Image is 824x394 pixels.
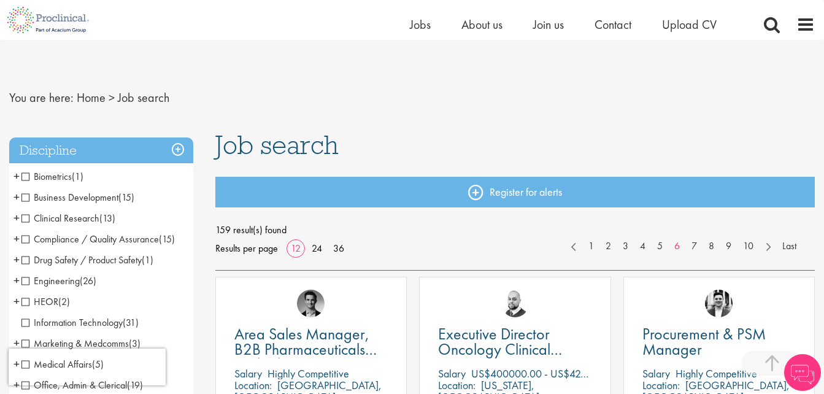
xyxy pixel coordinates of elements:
[215,239,278,258] span: Results per page
[129,337,141,350] span: (3)
[9,137,193,164] h3: Discipline
[662,17,717,33] a: Upload CV
[737,239,760,253] a: 10
[234,378,272,392] span: Location:
[668,239,686,253] a: 6
[13,250,20,269] span: +
[438,326,591,357] a: Executive Director Oncology Clinical Development
[142,253,153,266] span: (1)
[784,354,821,391] img: Chatbot
[21,274,80,287] span: Engineering
[77,90,106,106] a: breadcrumb link
[13,334,20,352] span: +
[501,290,529,317] img: Vikram Nadgir
[13,209,20,227] span: +
[9,349,166,385] iframe: reCAPTCHA
[21,212,99,225] span: Clinical Research
[582,239,600,253] a: 1
[297,290,325,317] img: Max Slevogt
[642,323,766,360] span: Procurement & PSM Manager
[705,290,733,317] img: Edward Little
[776,239,803,253] a: Last
[21,337,129,350] span: Marketing & Medcomms
[21,253,153,266] span: Drug Safety / Product Safety
[13,292,20,311] span: +
[634,239,652,253] a: 4
[21,212,115,225] span: Clinical Research
[234,366,262,380] span: Salary
[234,326,388,357] a: Area Sales Manager, B2B Pharmaceuticals (m/w/d)
[234,323,377,375] span: Area Sales Manager, B2B Pharmaceuticals (m/w/d)
[268,366,349,380] p: Highly Competitive
[410,17,431,33] a: Jobs
[13,230,20,248] span: +
[685,239,703,253] a: 7
[642,366,670,380] span: Salary
[215,221,815,239] span: 159 result(s) found
[307,242,326,255] a: 24
[118,191,134,204] span: (15)
[21,233,175,245] span: Compliance / Quality Assurance
[58,295,70,308] span: (2)
[21,191,134,204] span: Business Development
[109,90,115,106] span: >
[617,239,634,253] a: 3
[21,253,142,266] span: Drug Safety / Product Safety
[21,295,58,308] span: HEOR
[471,366,666,380] p: US$400000.00 - US$425000.00 per annum
[215,177,815,207] a: Register for alerts
[438,323,562,375] span: Executive Director Oncology Clinical Development
[720,239,737,253] a: 9
[703,239,720,253] a: 8
[438,378,476,392] span: Location:
[599,239,617,253] a: 2
[651,239,669,253] a: 5
[595,17,631,33] a: Contact
[21,170,83,183] span: Biometrics
[642,326,796,357] a: Procurement & PSM Manager
[118,90,169,106] span: Job search
[21,337,141,350] span: Marketing & Medcomms
[21,233,159,245] span: Compliance / Quality Assurance
[329,242,348,255] a: 36
[642,378,680,392] span: Location:
[533,17,564,33] a: Join us
[438,366,466,380] span: Salary
[21,316,123,329] span: Information Technology
[13,167,20,185] span: +
[287,242,305,255] a: 12
[461,17,502,33] a: About us
[72,170,83,183] span: (1)
[21,191,118,204] span: Business Development
[159,233,175,245] span: (15)
[99,212,115,225] span: (13)
[9,90,74,106] span: You are here:
[21,295,70,308] span: HEOR
[21,316,139,329] span: Information Technology
[676,366,757,380] p: Highly Competitive
[123,316,139,329] span: (31)
[13,188,20,206] span: +
[215,128,339,161] span: Job search
[13,271,20,290] span: +
[80,274,96,287] span: (26)
[21,170,72,183] span: Biometrics
[21,274,96,287] span: Engineering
